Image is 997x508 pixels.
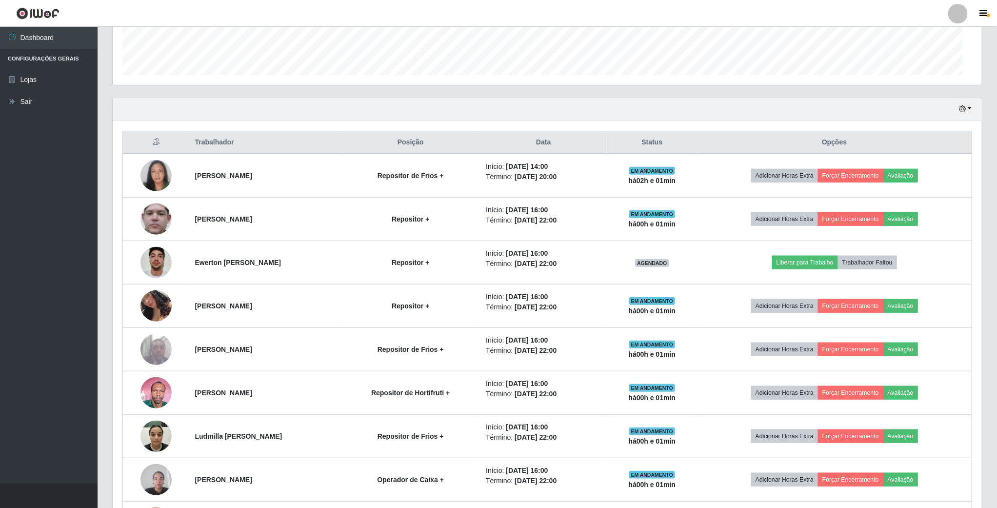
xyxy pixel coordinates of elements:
time: [DATE] 16:00 [506,206,548,214]
time: [DATE] 22:00 [515,390,557,398]
strong: há 00 h e 01 min [629,394,676,402]
strong: há 00 h e 01 min [629,350,676,358]
time: [DATE] 16:00 [506,336,548,344]
strong: [PERSON_NAME] [195,345,252,353]
th: Status [607,131,697,154]
th: Opções [698,131,972,154]
time: [DATE] 22:00 [515,216,557,224]
span: EM ANDAMENTO [629,384,676,392]
li: Início: [486,422,601,432]
img: 1751847182562.jpeg [140,415,172,457]
time: [DATE] 20:00 [515,173,557,181]
li: Início: [486,466,601,476]
strong: Repositor + [392,302,429,310]
li: Término: [486,172,601,182]
button: Avaliação [883,429,918,443]
time: [DATE] 16:00 [506,380,548,387]
button: Adicionar Horas Extra [751,169,818,183]
li: Início: [486,248,601,259]
span: EM ANDAMENTO [629,297,676,305]
button: Adicionar Horas Extra [751,473,818,487]
span: EM ANDAMENTO [629,341,676,348]
button: Adicionar Horas Extra [751,429,818,443]
button: Forçar Encerramento [818,386,883,400]
button: Forçar Encerramento [818,473,883,487]
img: CoreUI Logo [16,7,60,20]
th: Posição [341,131,480,154]
button: Avaliação [883,343,918,356]
li: Término: [486,259,601,269]
li: Início: [486,379,601,389]
time: [DATE] 16:00 [506,423,548,431]
span: AGENDADO [635,259,669,267]
li: Término: [486,476,601,486]
img: 1741968469890.jpeg [140,242,172,283]
img: 1731148670684.jpeg [140,459,172,500]
strong: há 02 h e 01 min [629,177,676,184]
button: Avaliação [883,299,918,313]
strong: há 00 h e 01 min [629,437,676,445]
time: [DATE] 22:00 [515,346,557,354]
button: Forçar Encerramento [818,169,883,183]
strong: [PERSON_NAME] [195,389,252,397]
button: Avaliação [883,473,918,487]
img: 1723162087186.jpeg [140,328,172,370]
li: Término: [486,389,601,399]
img: 1753956520242.jpeg [140,372,172,413]
button: Forçar Encerramento [818,429,883,443]
strong: Repositor de Hortifruti + [371,389,450,397]
li: Início: [486,205,601,215]
button: Avaliação [883,386,918,400]
li: Início: [486,162,601,172]
span: EM ANDAMENTO [629,210,676,218]
img: 1731531704923.jpeg [140,160,172,191]
li: Término: [486,432,601,443]
time: [DATE] 16:00 [506,467,548,474]
strong: há 00 h e 01 min [629,307,676,315]
li: Término: [486,302,601,312]
img: 1734950839688.jpeg [140,184,172,254]
button: Avaliação [883,212,918,226]
strong: Repositor de Frios + [378,345,444,353]
li: Término: [486,345,601,356]
strong: Repositor de Frios + [378,432,444,440]
th: Trabalhador [189,131,341,154]
strong: Repositor + [392,215,429,223]
time: [DATE] 16:00 [506,293,548,301]
strong: Operador de Caixa + [378,476,444,484]
time: [DATE] 22:00 [515,477,557,485]
li: Início: [486,335,601,345]
li: Início: [486,292,601,302]
time: [DATE] 14:00 [506,163,548,170]
time: [DATE] 22:00 [515,433,557,441]
strong: [PERSON_NAME] [195,172,252,180]
time: [DATE] 16:00 [506,249,548,257]
strong: Ludmilla [PERSON_NAME] [195,432,282,440]
button: Liberar para Trabalho [772,256,838,269]
button: Adicionar Horas Extra [751,299,818,313]
button: Forçar Encerramento [818,343,883,356]
button: Trabalhador Faltou [838,256,897,269]
button: Avaliação [883,169,918,183]
strong: há 00 h e 01 min [629,481,676,488]
button: Forçar Encerramento [818,212,883,226]
strong: há 00 h e 01 min [629,220,676,228]
span: EM ANDAMENTO [629,427,676,435]
button: Adicionar Horas Extra [751,212,818,226]
strong: [PERSON_NAME] [195,302,252,310]
button: Adicionar Horas Extra [751,386,818,400]
time: [DATE] 22:00 [515,303,557,311]
time: [DATE] 22:00 [515,260,557,267]
img: 1750440166999.jpeg [140,275,172,336]
span: EM ANDAMENTO [629,471,676,479]
span: EM ANDAMENTO [629,167,676,175]
strong: [PERSON_NAME] [195,476,252,484]
button: Forçar Encerramento [818,299,883,313]
strong: [PERSON_NAME] [195,215,252,223]
strong: Repositor de Frios + [378,172,444,180]
strong: Ewerton [PERSON_NAME] [195,259,281,266]
th: Data [480,131,607,154]
li: Término: [486,215,601,225]
strong: Repositor + [392,259,429,266]
button: Adicionar Horas Extra [751,343,818,356]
